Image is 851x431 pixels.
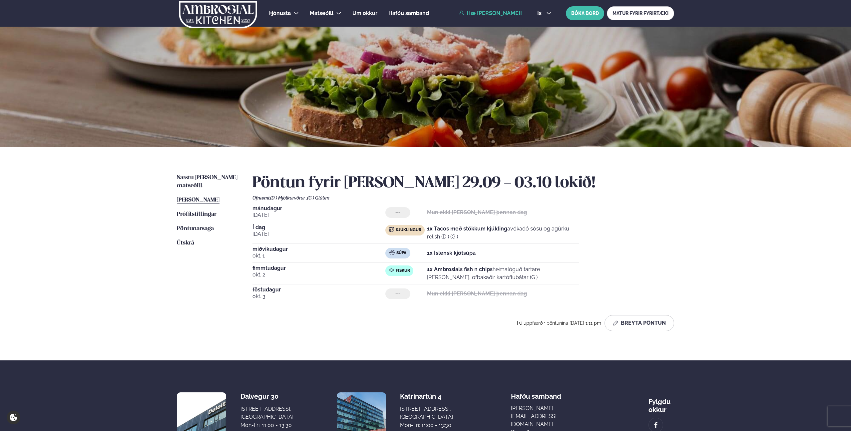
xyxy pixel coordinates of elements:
span: okt. 1 [252,252,385,260]
div: Ofnæmi: [252,195,674,201]
a: Þjónusta [268,9,291,17]
strong: 1x Ambrosials fish n chips [427,266,493,272]
span: [DATE] [252,211,385,219]
span: (D ) Mjólkurvörur , [270,195,307,201]
span: Matseðill [310,10,333,16]
p: avókadó sósu og agúrku relish (D ) (G ) [427,225,579,241]
p: heimalöguð tartare [PERSON_NAME], ofbakaðir kartöflubátar (G ) [427,265,579,281]
span: Fiskur [396,268,410,273]
a: Prófílstillingar [177,211,216,218]
span: Pöntunarsaga [177,226,214,231]
span: Hafðu samband [388,10,429,16]
a: MATUR FYRIR FYRIRTÆKI [607,6,674,20]
a: [PERSON_NAME] [177,196,219,204]
button: is [532,11,557,16]
span: miðvikudagur [252,246,385,252]
a: Pöntunarsaga [177,225,214,233]
span: is [537,11,544,16]
a: [PERSON_NAME][EMAIL_ADDRESS][DOMAIN_NAME] [511,404,591,428]
div: Mon-Fri: 11:00 - 13:30 [400,421,453,429]
img: soup.svg [389,250,395,255]
div: Fylgdu okkur [648,392,674,414]
span: Næstu [PERSON_NAME] matseðill [177,175,237,189]
strong: 1x Íslensk kjötsúpa [427,250,476,256]
span: Í dag [252,225,385,230]
strong: 1x Tacos með stökkum kjúkling [427,225,507,232]
strong: Mun ekki [PERSON_NAME] þennan dag [427,209,527,215]
a: Hæ [PERSON_NAME]! [459,10,522,16]
img: logo [178,1,258,28]
div: Mon-Fri: 11:00 - 13:30 [240,421,293,429]
button: Breyta Pöntun [605,315,674,331]
span: [PERSON_NAME] [177,197,219,203]
a: Matseðill [310,9,333,17]
span: föstudagur [252,287,385,292]
span: Útskrá [177,240,194,246]
span: mánudagur [252,206,385,211]
img: image alt [652,421,659,429]
span: fimmtudagur [252,265,385,271]
div: Dalvegur 30 [240,392,293,400]
span: --- [395,291,400,296]
img: fish.svg [389,267,394,273]
a: Hafðu samband [388,9,429,17]
img: chicken.svg [389,227,394,232]
a: Um okkur [352,9,377,17]
div: [STREET_ADDRESS], [GEOGRAPHIC_DATA] [400,405,453,421]
span: Kjúklingur [396,227,421,233]
a: Cookie settings [7,411,20,424]
span: Prófílstillingar [177,212,216,217]
a: Útskrá [177,239,194,247]
span: Súpa [396,250,406,256]
div: Katrínartún 4 [400,392,453,400]
span: [DATE] [252,230,385,238]
span: Um okkur [352,10,377,16]
span: Þú uppfærðir pöntunina [DATE] 1:11 pm [517,320,602,326]
div: [STREET_ADDRESS], [GEOGRAPHIC_DATA] [240,405,293,421]
span: Þjónusta [268,10,291,16]
span: okt. 3 [252,292,385,300]
strong: Mun ekki [PERSON_NAME] þennan dag [427,290,527,297]
a: Næstu [PERSON_NAME] matseðill [177,174,239,190]
h2: Pöntun fyrir [PERSON_NAME] 29.09 - 03.10 lokið! [252,174,674,193]
button: BÓKA BORÐ [566,6,604,20]
span: (G ) Glúten [307,195,329,201]
span: Hafðu samband [511,387,561,400]
span: okt. 2 [252,271,385,279]
span: --- [395,210,400,215]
